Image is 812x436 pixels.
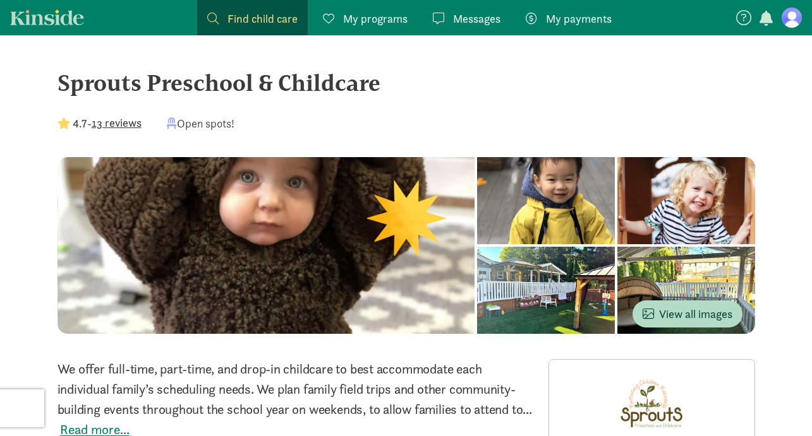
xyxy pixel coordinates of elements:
[73,116,87,131] strong: 4.7
[643,305,732,322] span: View all images
[453,10,500,27] span: Messages
[633,300,742,327] button: View all images
[546,10,612,27] span: My payments
[92,114,142,131] button: 13 reviews
[58,115,142,132] div: -
[58,359,533,420] div: We offer full-time, part-time, and drop-in childcare to best accommodate each individual family’s...
[227,10,298,27] span: Find child care
[58,66,755,100] div: Sprouts Preschool & Childcare
[167,115,234,132] div: Open spots!
[10,9,84,25] a: Kinside
[343,10,408,27] span: My programs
